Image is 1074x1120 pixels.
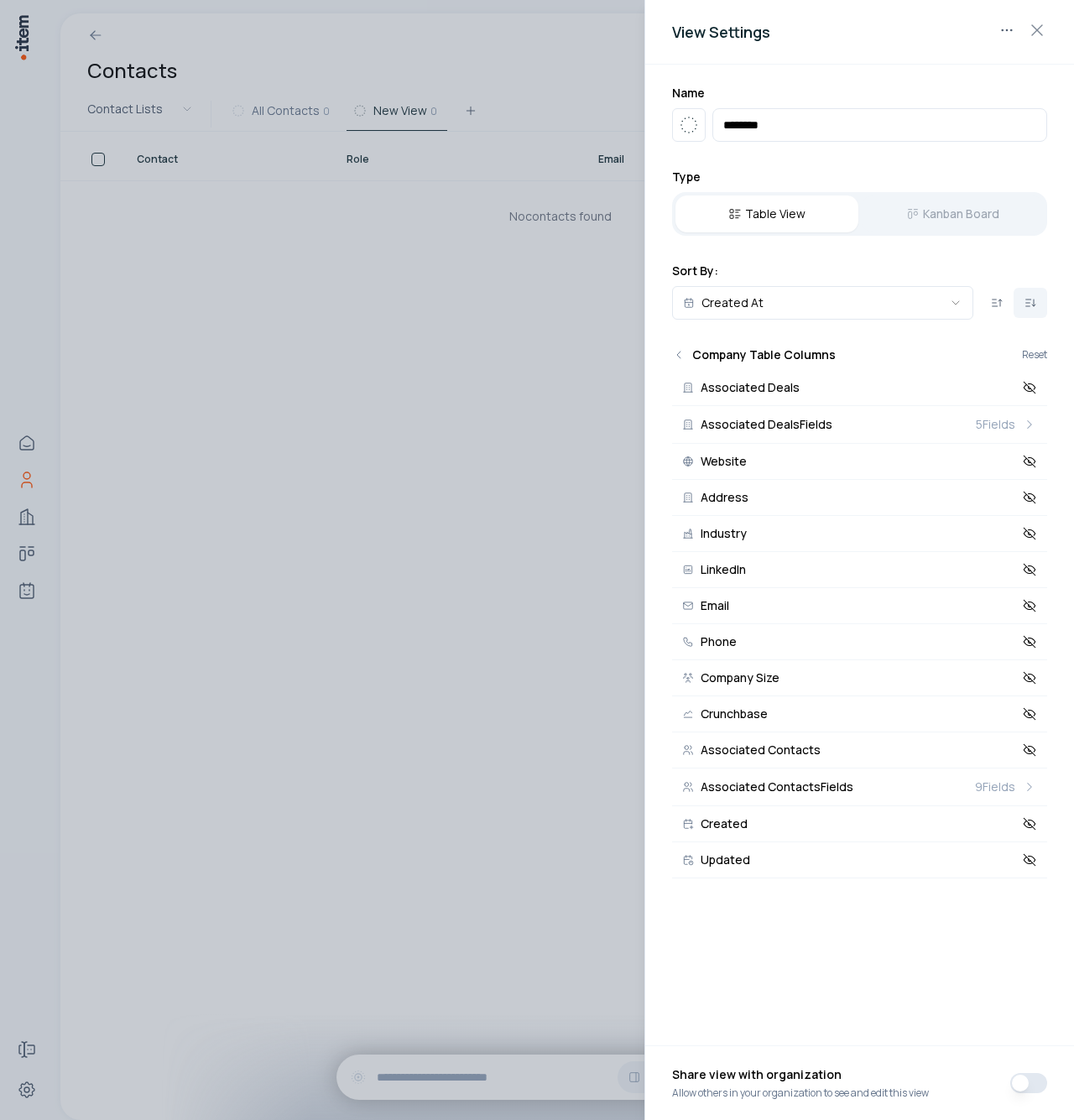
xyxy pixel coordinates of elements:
[672,370,1047,406] button: Associated Deals
[672,20,1047,44] h2: View Settings
[672,1066,929,1086] span: Share view with organization
[672,1086,929,1100] span: Allow others in your organization to see and edit this view
[701,781,853,793] span: Associated Contacts Fields
[701,382,800,393] span: Associated Deals
[672,406,1047,444] button: Associated DealsFields5Fields
[701,708,768,720] span: Crunchbase
[672,842,1047,878] button: Updated
[701,744,821,756] span: Associated Contacts
[701,528,747,539] span: Industry
[701,492,748,503] span: Address
[993,17,1020,44] button: View actions
[672,263,1047,279] h2: Sort By:
[672,480,1047,516] button: Address
[672,85,1047,102] h2: Name
[1022,350,1047,360] button: Reset
[701,564,746,576] span: LinkedIn
[672,348,686,362] button: Back
[701,419,832,430] span: Associated Deals Fields
[672,696,1047,732] button: Crunchbase
[672,444,1047,480] button: Website
[975,779,1015,795] span: 9 Fields
[672,768,1047,806] button: Associated ContactsFields9Fields
[672,516,1047,552] button: Industry
[675,195,858,232] button: Table View
[672,624,1047,660] button: Phone
[701,854,750,866] span: Updated
[701,818,748,830] span: Created
[672,732,1047,768] button: Associated Contacts
[701,600,729,612] span: Email
[692,346,836,363] h2: Company Table Columns
[701,636,737,648] span: Phone
[672,552,1047,588] button: LinkedIn
[672,660,1047,696] button: Company Size
[672,806,1047,842] button: Created
[701,456,747,467] span: Website
[976,416,1015,433] span: 5 Fields
[672,588,1047,624] button: Email
[701,672,779,684] span: Company Size
[672,169,1047,185] h2: Type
